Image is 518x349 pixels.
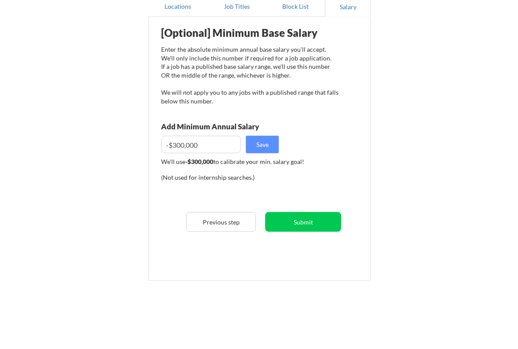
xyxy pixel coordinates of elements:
div: Add Minimum Annual Salary [161,123,298,130]
div: [Optional] Minimum Base Salary [161,28,338,38]
input: E.g. $100,000 [161,136,241,153]
div: Enter the absolute minimum annual base salary you'll accept. We'll only include this number if re... [161,45,338,105]
div: (Not used for internship searches.) [161,173,280,182]
button: Save [246,136,279,153]
button: Previous step [186,212,256,232]
button: Submit [265,212,341,232]
div: We'll use to calibrate your min. salary goal! [161,157,338,166]
strong: -$300,000 [185,158,213,165]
